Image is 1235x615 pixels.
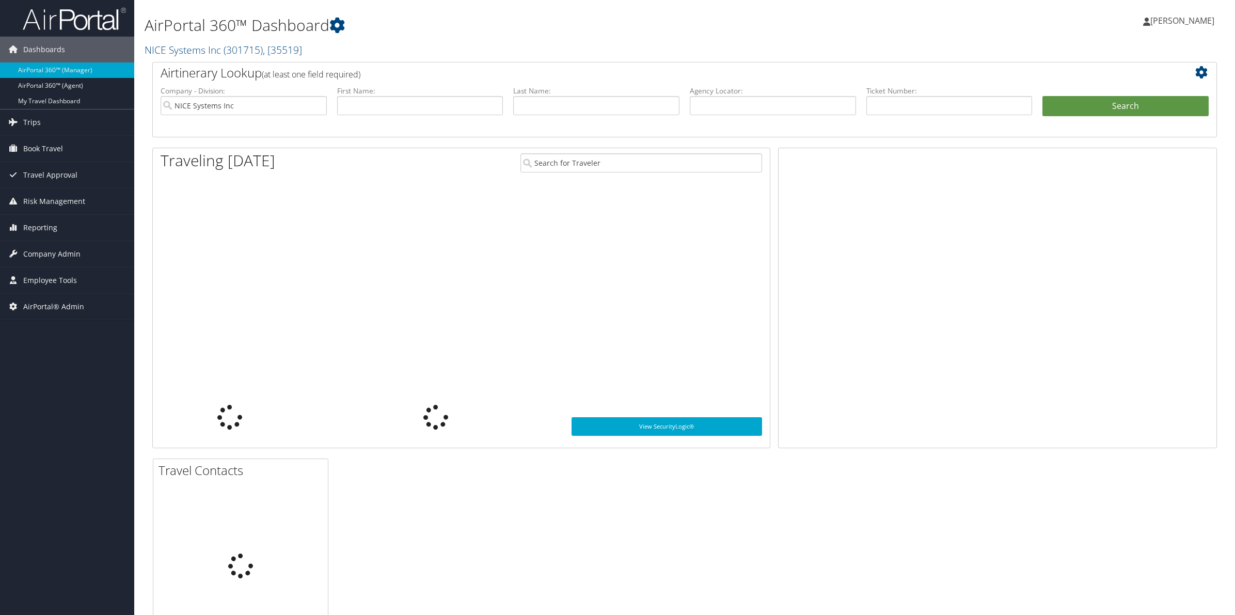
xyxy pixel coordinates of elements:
[1150,15,1214,26] span: [PERSON_NAME]
[520,153,762,172] input: Search for Traveler
[23,241,81,267] span: Company Admin
[23,109,41,135] span: Trips
[23,37,65,62] span: Dashboards
[23,136,63,162] span: Book Travel
[513,86,679,96] label: Last Name:
[690,86,856,96] label: Agency Locator:
[161,86,327,96] label: Company - Division:
[572,417,762,436] a: View SecurityLogic®
[23,267,77,293] span: Employee Tools
[866,86,1033,96] label: Ticket Number:
[23,188,85,214] span: Risk Management
[23,294,84,320] span: AirPortal® Admin
[224,43,263,57] span: ( 301715 )
[1042,96,1209,117] button: Search
[262,69,360,80] span: (at least one field required)
[23,162,77,188] span: Travel Approval
[161,64,1120,82] h2: Airtinerary Lookup
[23,215,57,241] span: Reporting
[159,462,328,479] h2: Travel Contacts
[145,43,302,57] a: NICE Systems Inc
[161,150,275,171] h1: Traveling [DATE]
[1143,5,1225,36] a: [PERSON_NAME]
[337,86,503,96] label: First Name:
[23,7,126,31] img: airportal-logo.png
[263,43,302,57] span: , [ 35519 ]
[145,14,865,36] h1: AirPortal 360™ Dashboard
